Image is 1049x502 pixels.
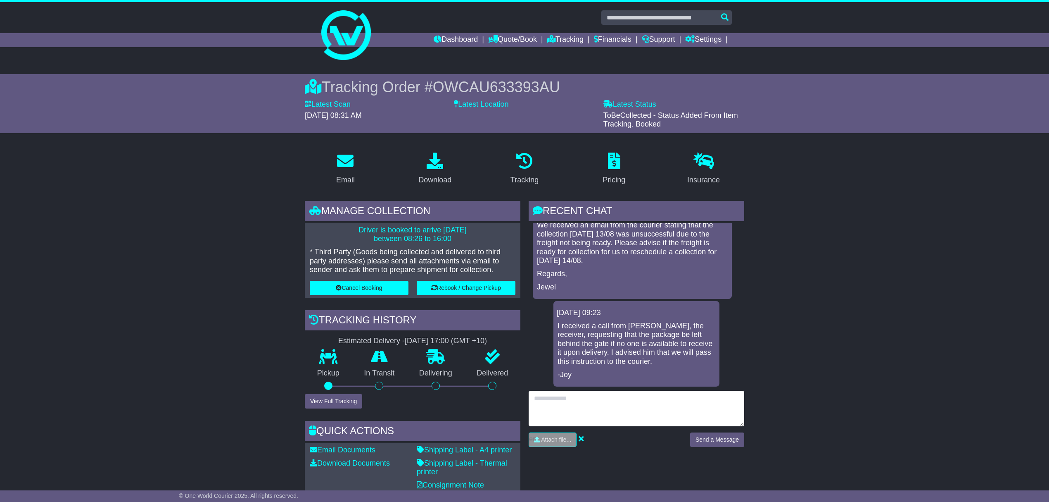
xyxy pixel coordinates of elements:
a: Support [642,33,675,47]
a: Dashboard [434,33,478,47]
p: -Joy [558,371,715,380]
a: Consignment Note [417,481,484,489]
a: Shipping Label - Thermal printer [417,459,507,476]
div: Tracking Order # [305,78,744,96]
p: Regards, [537,270,728,279]
p: Jewel [537,283,728,292]
button: Rebook / Change Pickup [417,281,515,295]
p: * Third Party (Goods being collected and delivered to third party addresses) please send all atta... [310,248,515,275]
div: Email [336,175,355,186]
a: Insurance [682,150,725,189]
label: Latest Scan [305,100,351,109]
p: Delivering [407,369,465,378]
div: Download [418,175,451,186]
span: [DATE] 08:31 AM [305,111,362,120]
div: Tracking history [305,310,520,332]
a: Tracking [505,150,544,189]
a: Settings [685,33,721,47]
div: Quick Actions [305,421,520,443]
div: [DATE] 09:23 [557,308,716,318]
div: Insurance [687,175,720,186]
div: Manage collection [305,201,520,223]
a: Tracking [547,33,584,47]
a: Shipping Label - A4 printer [417,446,512,454]
a: Download Documents [310,459,390,467]
p: We received an email from the courier stating that the collection [DATE] 13/08 was unsuccessful d... [537,221,728,265]
div: Estimated Delivery - [305,337,520,346]
div: RECENT CHAT [529,201,744,223]
a: Financials [594,33,631,47]
p: Delivered [465,369,521,378]
label: Latest Status [603,100,656,109]
span: OWCAU633393AU [433,79,560,96]
span: ToBeCollected - Status Added From Item Tracking. Booked [603,111,738,129]
div: Pricing [603,175,625,186]
p: Pickup [305,369,352,378]
button: View Full Tracking [305,394,362,409]
a: Pricing [597,150,631,189]
p: Driver is booked to arrive [DATE] between 08:26 to 16:00 [310,226,515,244]
p: I received a call from [PERSON_NAME], the receiver, requesting that the package be left behind th... [558,322,715,366]
a: Email Documents [310,446,375,454]
span: © One World Courier 2025. All rights reserved. [179,492,298,499]
label: Latest Location [454,100,508,109]
a: Download [413,150,457,189]
button: Cancel Booking [310,281,408,295]
div: [DATE] 17:00 (GMT +10) [405,337,487,346]
button: Send a Message [690,433,744,447]
div: Tracking [510,175,539,186]
a: Quote/Book [488,33,537,47]
a: Email [331,150,360,189]
p: In Transit [352,369,407,378]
